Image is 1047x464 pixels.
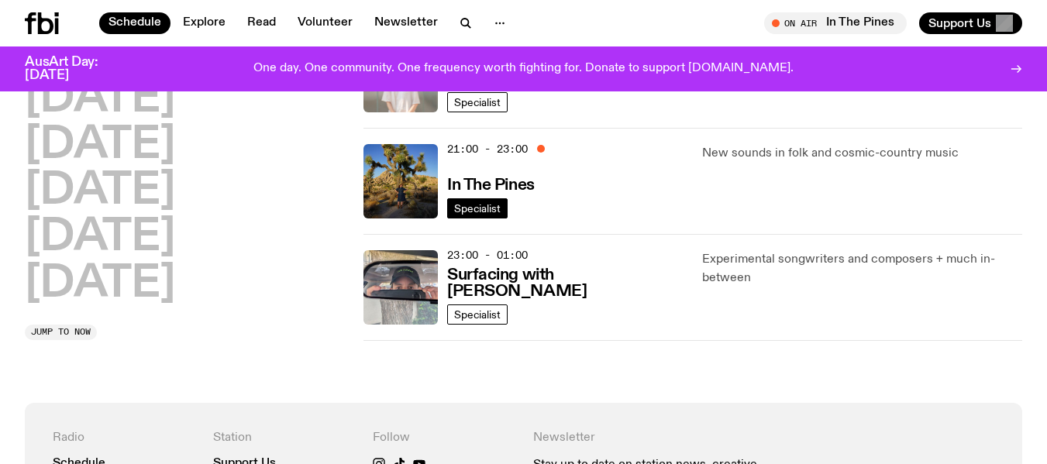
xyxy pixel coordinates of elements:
h4: Follow [373,431,515,445]
span: Specialist [454,308,501,320]
button: Support Us [919,12,1022,34]
h3: Surfacing with [PERSON_NAME] [447,267,684,300]
a: Specialist [447,92,508,112]
button: [DATE] [25,216,175,259]
a: In The Pines [447,174,535,194]
a: Volunteer [288,12,362,34]
button: [DATE] [25,124,175,167]
button: On AirIn The Pines [764,12,907,34]
a: Read [238,12,285,34]
h3: In The Pines [447,177,535,194]
a: Schedule [99,12,170,34]
span: Specialist [454,96,501,108]
img: Johanna stands in the middle distance amongst a desert scene with large cacti and trees. She is w... [363,144,438,218]
span: 23:00 - 01:00 [447,248,528,263]
h4: Station [213,431,355,445]
p: New sounds in folk and cosmic-country music [702,144,1022,163]
h3: AusArt Day: [DATE] [25,56,124,82]
a: Specialist [447,304,508,325]
h4: Radio [53,431,195,445]
span: Jump to now [31,328,91,336]
a: Explore [174,12,235,34]
p: One day. One community. One frequency worth fighting for. Donate to support [DOMAIN_NAME]. [253,62,794,76]
button: [DATE] [25,170,175,214]
span: Support Us [928,16,991,30]
span: 21:00 - 23:00 [447,142,528,156]
button: [DATE] [25,263,175,306]
button: [DATE] [25,77,175,121]
a: Specialist [447,198,508,218]
h4: Newsletter [533,431,835,445]
a: Newsletter [365,12,447,34]
span: Specialist [454,202,501,214]
a: Surfacing with [PERSON_NAME] [447,264,684,300]
button: Jump to now [25,325,97,340]
p: Experimental songwriters and composers + much in-between [702,250,1022,287]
